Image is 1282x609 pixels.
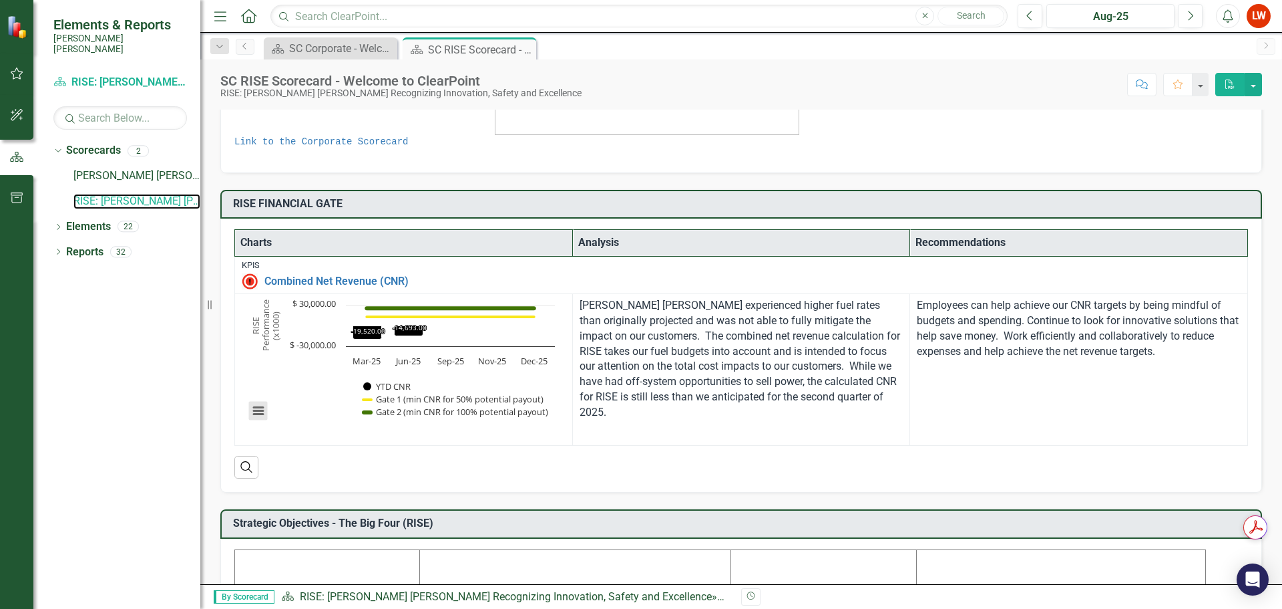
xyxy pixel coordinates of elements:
[118,221,139,233] div: 22
[214,590,274,604] span: By Scorecard
[289,40,394,57] div: SC Corporate - Welcome to ClearPoint
[478,355,506,367] text: Nov-25
[7,15,30,39] img: ClearPoint Strategy
[73,168,200,184] a: [PERSON_NAME] [PERSON_NAME] CORPORATE Balanced Scorecard
[937,7,1004,25] button: Search
[66,219,111,235] a: Elements
[233,517,1254,529] h3: Strategic Objectives - The Big Four (RISE)
[242,261,1241,270] div: KPIs
[1247,4,1271,28] button: LW
[917,298,1241,359] p: Employees can help achieve our CNR targets by being mindful of budgets and spending. Continue to ...
[1051,9,1170,25] div: Aug-25
[250,300,282,352] text: RISE Performance (x1000)
[53,75,187,90] a: RISE: [PERSON_NAME] [PERSON_NAME] Recognizing Innovation, Safety and Excellence
[110,246,132,257] div: 32
[395,355,421,367] text: Jun-25
[53,33,187,55] small: [PERSON_NAME] [PERSON_NAME]
[364,406,550,418] button: Show Gate 2 (min CNR for 100% potential payout)
[353,326,382,340] path: Mar-25, -19,520. YTD CNR .
[53,17,187,33] span: Elements & Reports
[281,590,731,605] div: »
[353,355,381,367] text: Mar-25
[365,314,537,320] g: Gate 1 (min CNR for 50% potential payout), series 2 of 3. Line with 5 data points.
[437,355,464,367] text: Sep-25
[365,306,537,311] g: Gate 2 (min CNR for 100% potential payout), series 3 of 3. Line with 5 data points.
[66,143,121,158] a: Scorecards
[242,298,566,432] div: Chart. Highcharts interactive chart.
[220,88,582,98] div: RISE: [PERSON_NAME] [PERSON_NAME] Recognizing Innovation, Safety and Excellence
[300,590,712,603] a: RISE: [PERSON_NAME] [PERSON_NAME] Recognizing Innovation, Safety and Excellence
[290,339,336,351] text: $ -30,000.00
[270,5,1008,28] input: Search ClearPoint...
[264,275,1241,287] a: Combined Net Revenue (CNR)
[53,106,187,130] input: Search Below...
[363,380,412,392] button: Show YTD CNR
[234,136,408,147] a: Link to the Corporate Scorecard
[220,74,582,88] div: SC RISE Scorecard - Welcome to ClearPoint
[128,145,149,156] div: 2
[73,194,200,209] a: RISE: [PERSON_NAME] [PERSON_NAME] Recognizing Innovation, Safety and Excellence
[249,402,268,420] button: View chart menu, Chart
[521,355,548,367] text: Dec-25
[292,297,336,310] text: $ 30,000.00
[580,299,900,418] span: [PERSON_NAME] [PERSON_NAME] experienced higher fuel rates than originally projected and was not a...
[1237,564,1269,596] div: Open Intercom Messenger
[363,393,544,405] button: Show Gate 1 (min CNR for 50% potential payout)
[267,40,394,57] a: SC Corporate - Welcome to ClearPoint
[393,323,427,332] text: -14,693.00
[395,326,423,336] path: Jun-25, -14,693. YTD CNR .
[351,326,385,336] text: -19,520.00
[957,10,986,21] span: Search
[66,245,103,260] a: Reports
[233,198,1254,210] h3: RISE FINANCIAL GATE
[1046,4,1174,28] button: Aug-25
[242,273,258,289] img: Not Meeting Target
[242,298,562,432] svg: Interactive chart
[428,41,533,58] div: SC RISE Scorecard - Welcome to ClearPoint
